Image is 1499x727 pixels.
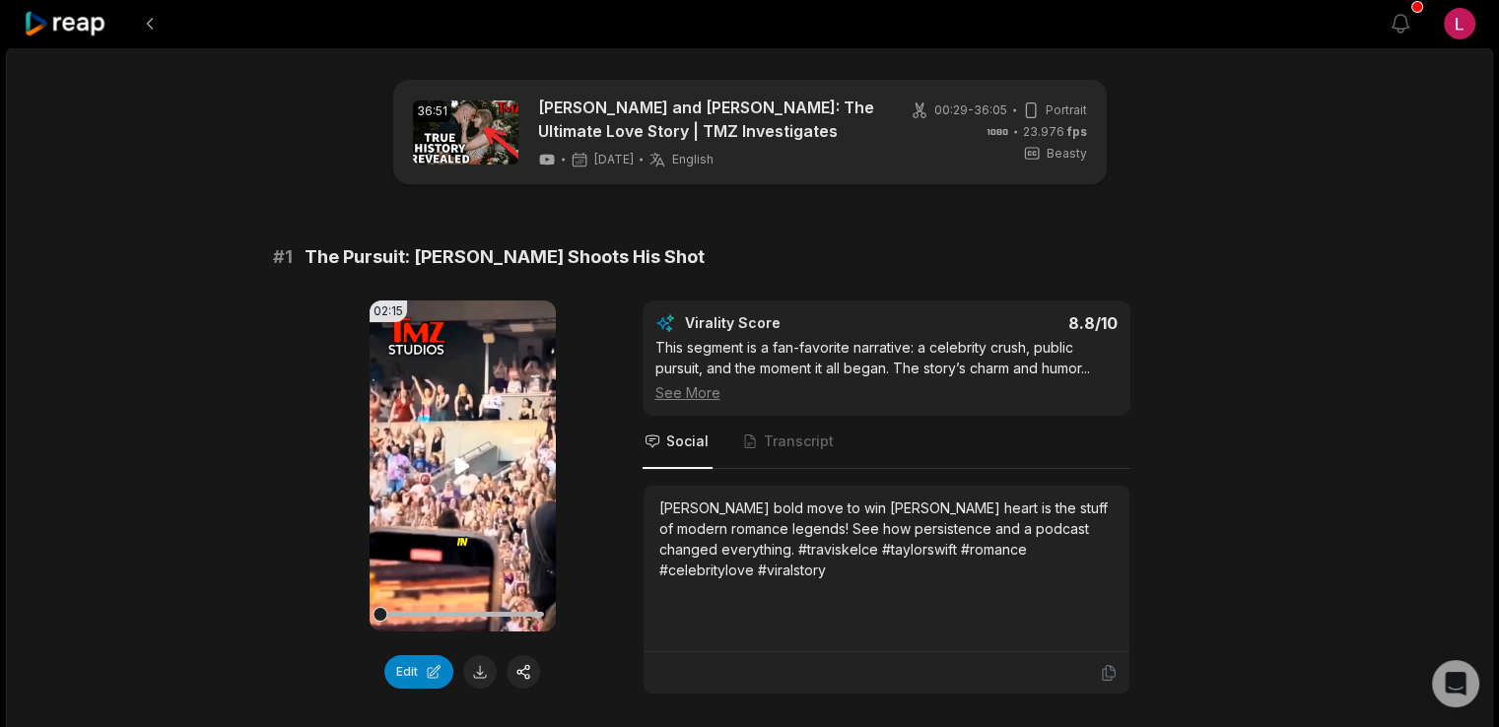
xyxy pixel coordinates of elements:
[305,243,705,271] span: The Pursuit: [PERSON_NAME] Shoots His Shot
[934,101,1007,119] span: 00:29 - 36:05
[659,497,1114,580] div: [PERSON_NAME] bold move to win [PERSON_NAME] heart is the stuff of modern romance legends! See ho...
[1067,124,1087,139] span: fps
[370,300,556,631] video: Your browser does not support mp4 format.
[1023,123,1087,141] span: 23.976
[384,655,453,689] button: Edit
[538,96,878,143] a: [PERSON_NAME] and [PERSON_NAME]: The Ultimate Love Story | TMZ Investigates
[1046,101,1087,119] span: Portrait
[1432,660,1479,707] div: Open Intercom Messenger
[906,313,1118,333] div: 8.8 /10
[643,416,1130,469] nav: Tabs
[764,431,834,451] span: Transcript
[685,313,897,333] div: Virality Score
[1047,145,1087,163] span: Beasty
[655,337,1118,403] div: This segment is a fan-favorite narrative: a celebrity crush, public pursuit, and the moment it al...
[666,431,709,451] span: Social
[273,243,293,271] span: # 1
[655,382,1118,403] div: See More
[672,152,714,167] span: English
[594,152,634,167] span: [DATE]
